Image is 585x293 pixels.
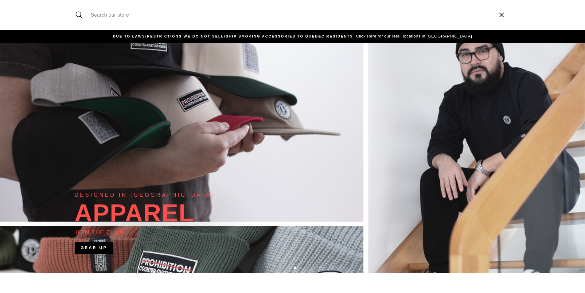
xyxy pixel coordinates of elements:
[88,5,492,25] input: Search our store
[76,33,509,40] a: DUE TO LAWS/restrictions WE DO NOT SELL/SHIP SMOKING ACCESSORIES to qUEBEC RESIDENTS Click Here f...
[113,34,353,38] span: DUE TO LAWS/restrictions WE DO NOT SELL/SHIP SMOKING ACCESSORIES to qUEBEC RESIDENTS
[289,267,292,270] button: 2
[284,267,287,270] button: 1
[299,267,302,270] button: 4
[354,34,472,38] span: Click Here for our retail locations in [GEOGRAPHIC_DATA]
[294,267,297,270] button: 3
